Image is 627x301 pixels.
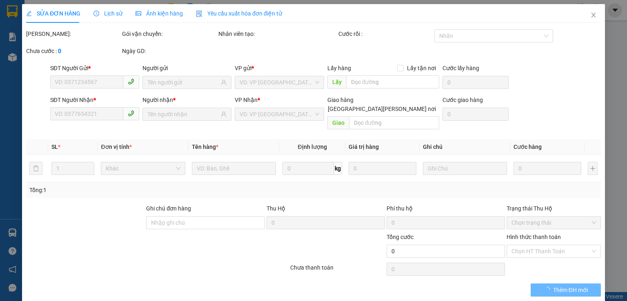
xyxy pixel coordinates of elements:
span: picture [136,11,141,16]
span: Lịch sử [93,10,122,17]
span: Tổng cước [387,234,414,240]
button: delete [29,162,42,175]
span: kg [334,162,342,175]
div: Nhân viên tạo: [218,29,337,38]
span: VP Nhận [235,97,258,103]
div: Người nhận [142,95,231,104]
div: Chưa thanh toán [289,263,385,277]
span: Định lượng [298,144,327,150]
span: Cước hàng [514,144,542,150]
button: Close [582,4,605,27]
div: Người gửi [142,64,231,73]
span: user [221,80,227,85]
input: VD: Bàn, Ghế [192,162,276,175]
button: plus [588,162,598,175]
span: phone [128,110,134,117]
span: Đơn vị tính [101,144,131,150]
span: Giá trị hàng [349,144,379,150]
span: close [590,12,597,18]
span: loading [544,287,553,292]
span: SỬA ĐƠN HÀNG [26,10,80,17]
label: Cước lấy hàng [442,65,479,71]
span: clock-circle [93,11,99,16]
span: [GEOGRAPHIC_DATA][PERSON_NAME] nơi [325,104,439,113]
input: Cước lấy hàng [442,76,509,89]
label: Ghi chú đơn hàng [146,205,191,212]
span: Giao hàng [327,97,353,103]
span: Chọn trạng thái [511,217,596,229]
input: Dọc đường [346,75,439,89]
div: Gói vận chuyển: [122,29,216,38]
span: SL [51,144,58,150]
div: VP gửi [235,64,324,73]
div: SĐT Người Nhận [50,95,139,104]
button: Thêm ĐH mới [531,283,601,297]
div: Chưa cước : [26,46,120,55]
label: Hình thức thanh toán [507,234,561,240]
input: Cước giao hàng [442,108,509,121]
span: edit [26,11,32,16]
div: SĐT Người Gửi [50,64,139,73]
span: Khác [106,162,180,175]
input: Ghi Chú [423,162,507,175]
span: Giao [327,116,349,129]
th: Ghi chú [420,139,510,155]
input: Tên người gửi [147,78,219,87]
span: Thêm ĐH mới [553,286,587,294]
span: Lấy hàng [327,65,351,71]
span: Lấy tận nơi [404,64,439,73]
span: user [221,111,227,117]
span: Thu Hộ [266,205,285,212]
span: phone [128,78,134,85]
span: Ảnh kiện hàng [136,10,183,17]
label: Cước giao hàng [442,97,483,103]
input: 0 [349,162,416,175]
b: 0 [58,48,61,54]
span: Tên hàng [192,144,218,150]
div: Tổng: 1 [29,186,242,195]
span: Yêu cầu xuất hóa đơn điện tử [196,10,282,17]
div: Cước rồi : [338,29,433,38]
div: [PERSON_NAME]: [26,29,120,38]
input: Ghi chú đơn hàng [146,216,265,229]
span: Lấy [327,75,346,89]
img: icon [196,11,202,17]
div: Ngày GD: [122,46,216,55]
input: Tên người nhận [147,110,219,119]
input: 0 [514,162,581,175]
div: Phí thu hộ [387,204,505,216]
input: Dọc đường [349,116,439,129]
div: Trạng thái Thu Hộ [507,204,601,213]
